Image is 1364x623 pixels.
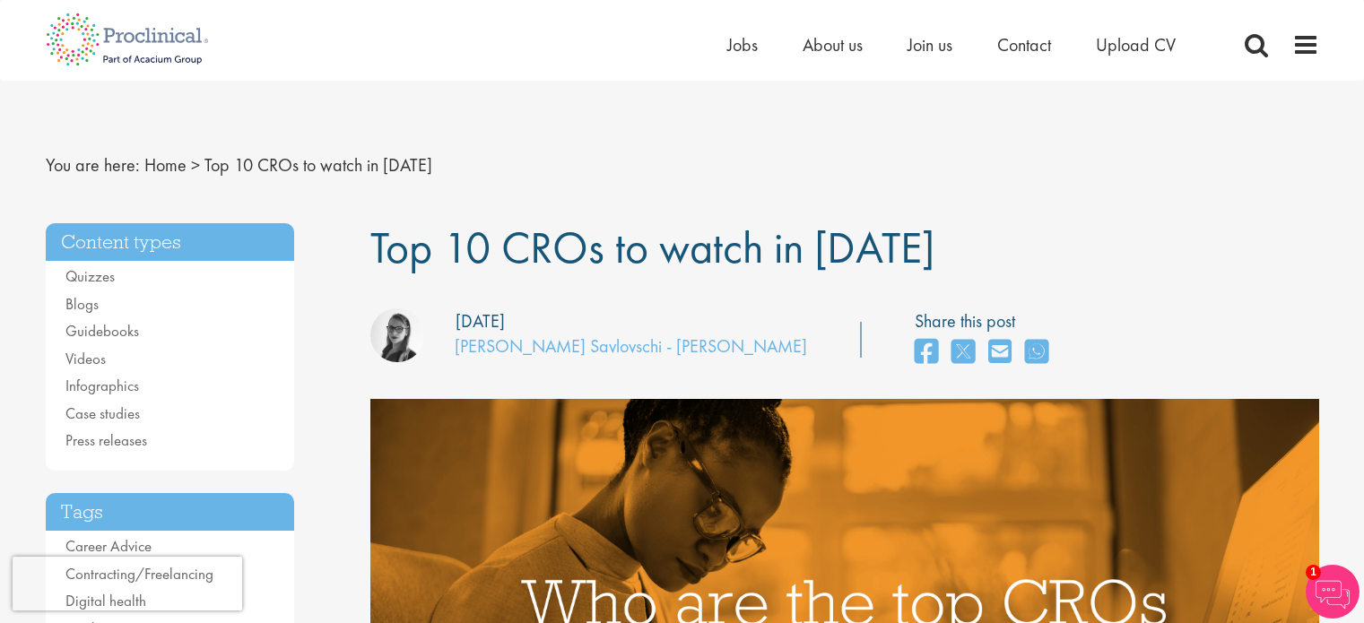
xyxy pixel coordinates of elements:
[65,294,99,314] a: Blogs
[65,536,152,556] a: Career Advice
[727,33,758,56] a: Jobs
[915,333,938,372] a: share on facebook
[46,223,295,262] h3: Content types
[65,430,147,450] a: Press releases
[370,219,934,276] span: Top 10 CROs to watch in [DATE]
[46,493,295,532] h3: Tags
[65,321,139,341] a: Guidebooks
[456,308,505,334] div: [DATE]
[997,33,1051,56] a: Contact
[803,33,863,56] a: About us
[1025,333,1048,372] a: share on whats app
[65,376,139,395] a: Infographics
[65,403,140,423] a: Case studies
[1306,565,1321,580] span: 1
[988,333,1012,372] a: share on email
[204,153,432,177] span: Top 10 CROs to watch in [DATE]
[455,334,807,358] a: [PERSON_NAME] Savlovschi - [PERSON_NAME]
[65,266,115,286] a: Quizzes
[13,557,242,610] iframe: reCAPTCHA
[915,308,1057,334] label: Share this post
[144,153,187,177] a: breadcrumb link
[951,333,975,372] a: share on twitter
[1096,33,1176,56] a: Upload CV
[908,33,952,56] a: Join us
[191,153,200,177] span: >
[65,349,106,368] a: Videos
[1306,565,1360,619] img: Chatbot
[370,308,424,362] img: Theodora Savlovschi - Wicks
[46,153,140,177] span: You are here:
